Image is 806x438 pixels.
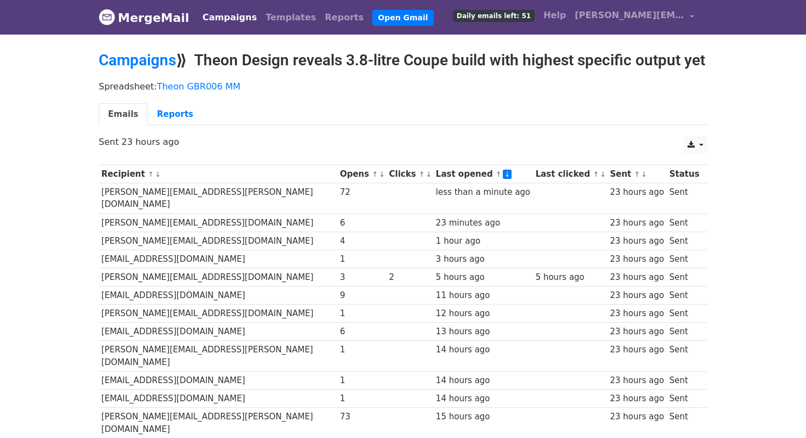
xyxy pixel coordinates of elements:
span: Daily emails left: 51 [453,10,535,22]
td: Sent [667,183,702,214]
th: Opens [337,165,387,183]
div: 14 hours ago [436,374,530,387]
th: Recipient [99,165,337,183]
div: 1 [340,392,384,405]
th: Clicks [387,165,433,183]
td: [PERSON_NAME][EMAIL_ADDRESS][DOMAIN_NAME] [99,232,337,250]
td: Sent [667,250,702,268]
div: 23 hours ago [610,186,664,199]
div: 5 hours ago [536,271,605,284]
div: 23 hours ago [610,307,664,320]
p: Spreadsheet: [99,81,707,92]
div: 23 minutes ago [436,217,530,229]
td: [EMAIL_ADDRESS][DOMAIN_NAME] [99,287,337,305]
div: 1 [340,307,384,320]
div: less than a minute ago [436,186,530,199]
a: ↑ [496,170,502,178]
div: 23 hours ago [610,217,664,229]
div: 1 [340,374,384,387]
div: 13 hours ago [436,325,530,338]
a: Reports [147,103,202,126]
th: Status [667,165,702,183]
a: Campaigns [198,7,261,29]
div: 1 [340,344,384,356]
div: 3 hours ago [436,253,530,266]
a: Templates [261,7,320,29]
p: Sent 23 hours ago [99,136,707,148]
td: Sent [667,268,702,287]
a: ↑ [372,170,378,178]
div: 23 hours ago [610,271,664,284]
div: 6 [340,217,384,229]
th: Sent [608,165,667,183]
td: [PERSON_NAME][EMAIL_ADDRESS][DOMAIN_NAME] [99,214,337,232]
div: 23 hours ago [610,392,664,405]
td: [EMAIL_ADDRESS][DOMAIN_NAME] [99,323,337,341]
span: [PERSON_NAME][EMAIL_ADDRESS][DOMAIN_NAME] [575,9,684,22]
td: Sent [667,323,702,341]
div: 4 [340,235,384,248]
a: ↑ [419,170,425,178]
td: Sent [667,390,702,408]
a: Open Gmail [372,10,433,26]
div: 23 hours ago [610,411,664,423]
div: 6 [340,325,384,338]
a: ↑ [148,170,154,178]
a: ↓ [379,170,385,178]
div: 2 [389,271,431,284]
div: 3 [340,271,384,284]
a: ↓ [155,170,161,178]
td: Sent [667,232,702,250]
a: ↓ [426,170,432,178]
div: 9 [340,289,384,302]
a: ↑ [593,170,599,178]
h2: ⟫ Theon Design reveals 3.8-litre Coupe build with highest specific output yet [99,51,707,70]
a: ↓ [503,170,512,179]
div: 23 hours ago [610,235,664,248]
th: Last opened [433,165,533,183]
a: MergeMail [99,6,189,29]
a: Daily emails left: 51 [449,4,539,26]
div: 23 hours ago [610,344,664,356]
a: Campaigns [99,51,176,69]
div: 15 hours ago [436,411,530,423]
div: 5 hours ago [436,271,530,284]
div: 72 [340,186,384,199]
div: 14 hours ago [436,392,530,405]
td: [EMAIL_ADDRESS][DOMAIN_NAME] [99,250,337,268]
a: ↓ [600,170,606,178]
div: 12 hours ago [436,307,530,320]
td: Sent [667,287,702,305]
div: 23 hours ago [610,325,664,338]
div: 14 hours ago [436,344,530,356]
td: [EMAIL_ADDRESS][DOMAIN_NAME] [99,390,337,408]
td: [PERSON_NAME][EMAIL_ADDRESS][PERSON_NAME][DOMAIN_NAME] [99,183,337,214]
div: 1 [340,253,384,266]
div: 23 hours ago [610,253,664,266]
div: 73 [340,411,384,423]
div: 23 hours ago [610,374,664,387]
td: Sent [667,372,702,390]
td: Sent [667,305,702,323]
a: Help [539,4,570,26]
td: Sent [667,341,702,372]
a: ↓ [641,170,647,178]
a: Theon GBR006 MM [157,81,241,92]
div: 1 hour ago [436,235,530,248]
a: Reports [321,7,368,29]
a: ↑ [634,170,640,178]
td: Sent [667,214,702,232]
th: Last clicked [533,165,608,183]
td: [PERSON_NAME][EMAIL_ADDRESS][DOMAIN_NAME] [99,305,337,323]
img: MergeMail logo [99,9,115,25]
div: 23 hours ago [610,289,664,302]
td: [EMAIL_ADDRESS][DOMAIN_NAME] [99,372,337,390]
td: [PERSON_NAME][EMAIL_ADDRESS][DOMAIN_NAME] [99,268,337,287]
div: 11 hours ago [436,289,530,302]
td: [PERSON_NAME][EMAIL_ADDRESS][PERSON_NAME][DOMAIN_NAME] [99,341,337,372]
a: Emails [99,103,147,126]
a: [PERSON_NAME][EMAIL_ADDRESS][DOMAIN_NAME] [570,4,699,30]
